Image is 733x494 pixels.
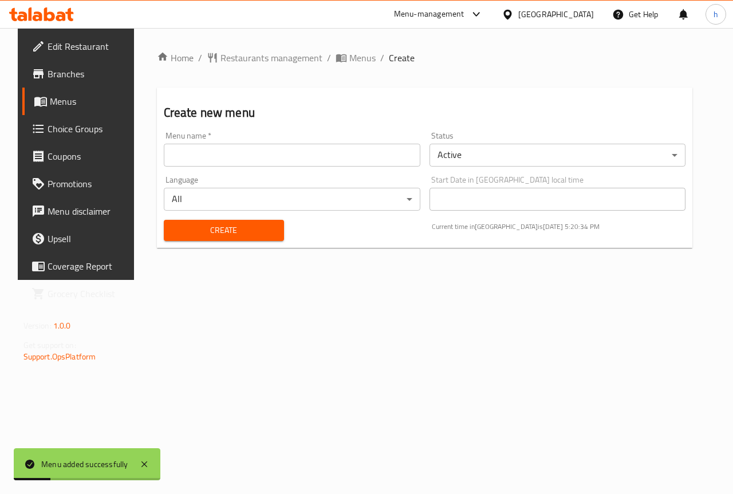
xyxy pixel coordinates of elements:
span: Menu disclaimer [48,204,131,218]
a: Choice Groups [22,115,140,143]
span: Menus [50,94,131,108]
button: Create [164,220,284,241]
a: Grocery Checklist [22,280,140,307]
a: Edit Restaurant [22,33,140,60]
a: Support.OpsPlatform [23,349,96,364]
a: Branches [22,60,140,88]
span: Upsell [48,232,131,246]
a: Menus [22,88,140,115]
a: Coupons [22,143,140,170]
span: Coupons [48,149,131,163]
a: Promotions [22,170,140,197]
a: Menu disclaimer [22,197,140,225]
span: Coverage Report [48,259,131,273]
span: Restaurants management [220,51,322,65]
a: Coverage Report [22,252,140,280]
span: h [714,8,718,21]
nav: breadcrumb [157,51,693,65]
span: 1.0.0 [53,318,71,333]
span: Grocery Checklist [48,287,131,301]
a: Restaurants management [207,51,322,65]
span: Create [389,51,415,65]
a: Home [157,51,194,65]
h2: Create new menu [164,104,686,121]
span: Branches [48,67,131,81]
input: Please enter Menu name [164,144,420,167]
span: Create [173,223,275,238]
span: Promotions [48,177,131,191]
div: [GEOGRAPHIC_DATA] [518,8,594,21]
li: / [198,51,202,65]
p: Current time in [GEOGRAPHIC_DATA] is [DATE] 5:20:34 PM [432,222,686,232]
span: Edit Restaurant [48,39,131,53]
span: Menus [349,51,376,65]
div: Menu-management [394,7,464,21]
li: / [380,51,384,65]
span: Version: [23,318,52,333]
span: Choice Groups [48,122,131,136]
div: Menu added successfully [41,458,128,471]
a: Upsell [22,225,140,252]
li: / [327,51,331,65]
div: Active [429,144,686,167]
span: Get support on: [23,338,76,353]
div: All [164,188,420,211]
a: Menus [336,51,376,65]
